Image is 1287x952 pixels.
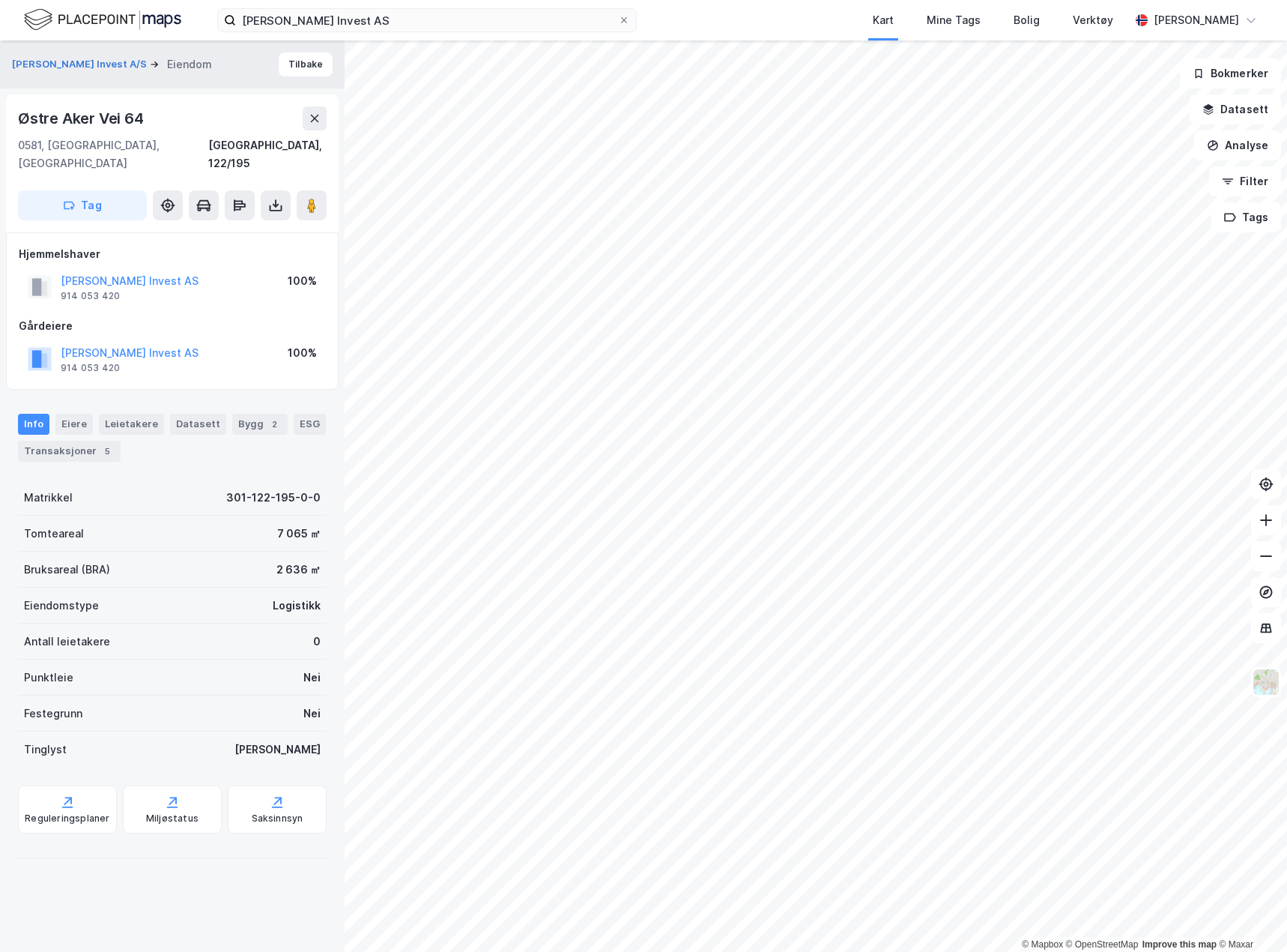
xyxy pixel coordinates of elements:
div: 2 [267,417,282,432]
div: Bolig [1014,11,1040,29]
div: ESG [294,414,326,435]
button: Tilbake [279,52,333,76]
div: Mine Tags [927,11,981,29]
button: Tag [18,190,147,220]
img: Z [1252,668,1280,696]
div: Bygg [232,414,288,435]
div: Gårdeiere [19,317,326,335]
div: Nei [303,705,321,723]
button: Filter [1209,166,1281,196]
div: Bruksareal (BRA) [24,561,110,579]
div: Østre Aker Vei 64 [18,106,147,130]
div: Saksinnsyn [252,813,303,825]
a: Improve this map [1142,939,1217,950]
div: Leietakere [99,414,164,435]
div: Eiere [55,414,93,435]
input: Søk på adresse, matrikkel, gårdeiere, leietakere eller personer [236,9,618,31]
div: 301-122-195-0-0 [226,489,321,507]
div: Reguleringsplaner [25,813,109,825]
div: 914 053 420 [61,362,120,374]
div: 0581, [GEOGRAPHIC_DATA], [GEOGRAPHIC_DATA] [18,136,208,172]
div: Miljøstatus [146,813,199,825]
div: Matrikkel [24,489,73,507]
div: Festegrunn [24,705,82,723]
button: Datasett [1190,94,1281,124]
div: Verktøy [1073,11,1113,29]
iframe: Chat Widget [1212,880,1287,952]
img: logo.f888ab2527a4732fd821a326f86c7f29.svg [24,7,181,33]
div: Hjemmelshaver [19,245,326,263]
button: Tags [1211,202,1281,232]
button: [PERSON_NAME] Invest A/S [12,57,150,72]
div: Kontrollprogram for chat [1212,880,1287,952]
div: [PERSON_NAME] [1154,11,1239,29]
div: 2 636 ㎡ [276,561,321,579]
div: [PERSON_NAME] [234,741,321,759]
div: Tomteareal [24,525,84,543]
div: Datasett [170,414,226,435]
a: OpenStreetMap [1066,939,1139,950]
a: Mapbox [1022,939,1063,950]
div: 7 065 ㎡ [277,525,321,543]
div: Punktleie [24,669,73,687]
button: Bokmerker [1180,58,1281,88]
div: Antall leietakere [24,633,110,651]
div: Tinglyst [24,741,67,759]
div: Nei [303,669,321,687]
div: Eiendomstype [24,597,99,615]
div: 100% [288,344,317,362]
div: 914 053 420 [61,290,120,302]
div: Eiendom [167,55,212,73]
div: [GEOGRAPHIC_DATA], 122/195 [208,136,327,172]
div: 100% [288,272,317,290]
div: Logistikk [273,597,321,615]
div: Kart [873,11,894,29]
button: Analyse [1194,130,1281,160]
div: 5 [100,444,115,459]
div: 0 [313,633,321,651]
div: Info [18,414,49,435]
div: Transaksjoner [18,441,121,462]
